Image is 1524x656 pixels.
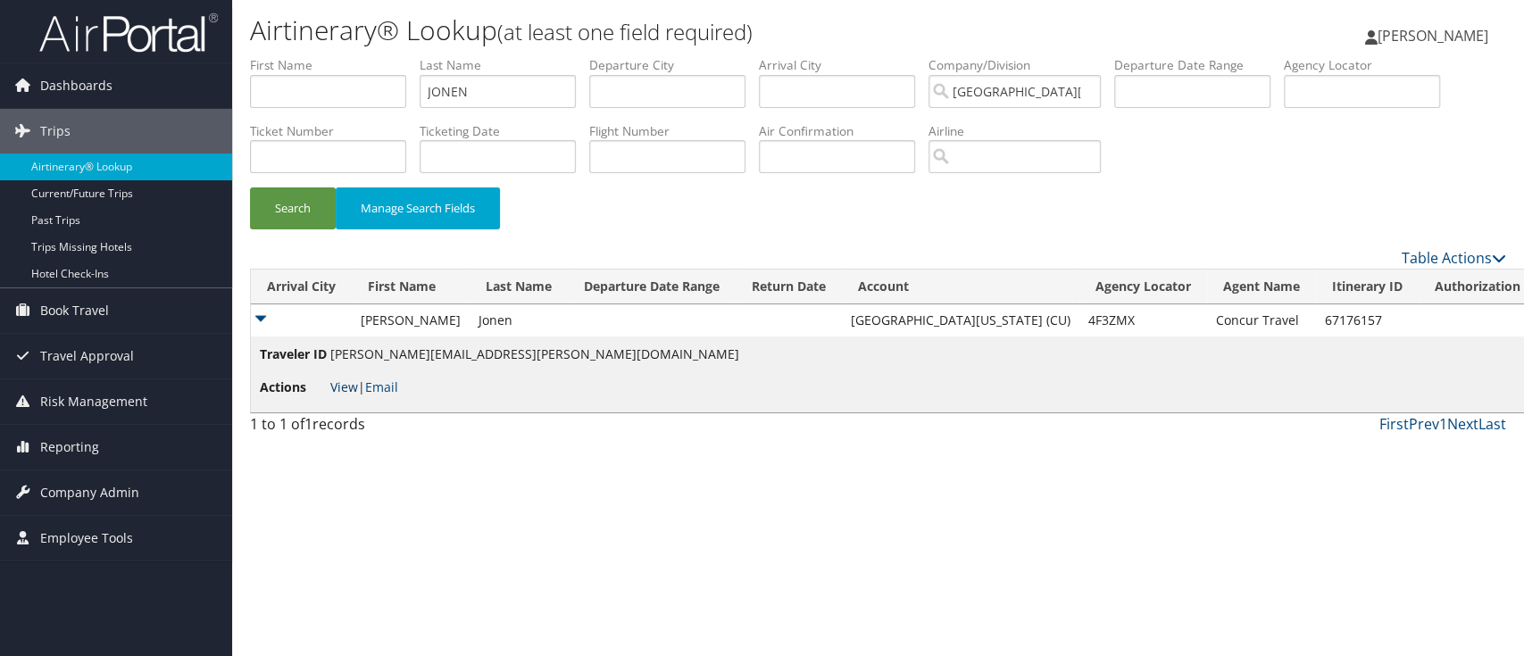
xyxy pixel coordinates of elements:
[1447,414,1478,434] a: Next
[39,12,218,54] img: airportal-logo.png
[250,12,1087,49] h1: Airtinerary® Lookup
[250,413,544,444] div: 1 to 1 of records
[260,378,327,397] span: Actions
[352,304,470,336] td: [PERSON_NAME]
[365,378,398,395] a: Email
[1114,56,1284,74] label: Departure Date Range
[420,56,589,74] label: Last Name
[420,122,589,140] label: Ticketing Date
[250,187,336,229] button: Search
[589,122,759,140] label: Flight Number
[1379,414,1409,434] a: First
[1316,304,1419,336] td: 67176157
[1402,248,1506,268] a: Table Actions
[40,63,112,108] span: Dashboards
[40,470,139,515] span: Company Admin
[1378,26,1488,46] span: [PERSON_NAME]
[842,304,1079,336] td: [GEOGRAPHIC_DATA][US_STATE] (CU)
[330,345,739,362] span: [PERSON_NAME][EMAIL_ADDRESS][PERSON_NAME][DOMAIN_NAME]
[1079,270,1207,304] th: Agency Locator: activate to sort column ascending
[1207,270,1316,304] th: Agent Name
[251,270,352,304] th: Arrival City: activate to sort column ascending
[330,378,398,395] span: |
[40,379,147,424] span: Risk Management
[1284,56,1453,74] label: Agency Locator
[304,414,312,434] span: 1
[842,270,1079,304] th: Account: activate to sort column ascending
[330,378,358,395] a: View
[736,270,842,304] th: Return Date: activate to sort column ascending
[40,109,71,154] span: Trips
[40,516,133,561] span: Employee Tools
[1316,270,1419,304] th: Itinerary ID: activate to sort column ascending
[759,56,929,74] label: Arrival City
[352,270,470,304] th: First Name: activate to sort column ascending
[260,345,327,364] span: Traveler ID
[589,56,759,74] label: Departure City
[497,17,753,46] small: (at least one field required)
[40,425,99,469] span: Reporting
[1079,304,1207,336] td: 4F3ZMX
[759,122,929,140] label: Air Confirmation
[1409,414,1439,434] a: Prev
[1207,304,1316,336] td: Concur Travel
[250,122,420,140] label: Ticket Number
[40,334,134,378] span: Travel Approval
[336,187,500,229] button: Manage Search Fields
[1365,9,1506,62] a: [PERSON_NAME]
[1439,414,1447,434] a: 1
[250,56,420,74] label: First Name
[929,122,1114,140] label: Airline
[470,304,568,336] td: Jonen
[40,288,109,333] span: Book Travel
[470,270,568,304] th: Last Name: activate to sort column ascending
[929,56,1114,74] label: Company/Division
[1478,414,1506,434] a: Last
[568,270,736,304] th: Departure Date Range: activate to sort column ascending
